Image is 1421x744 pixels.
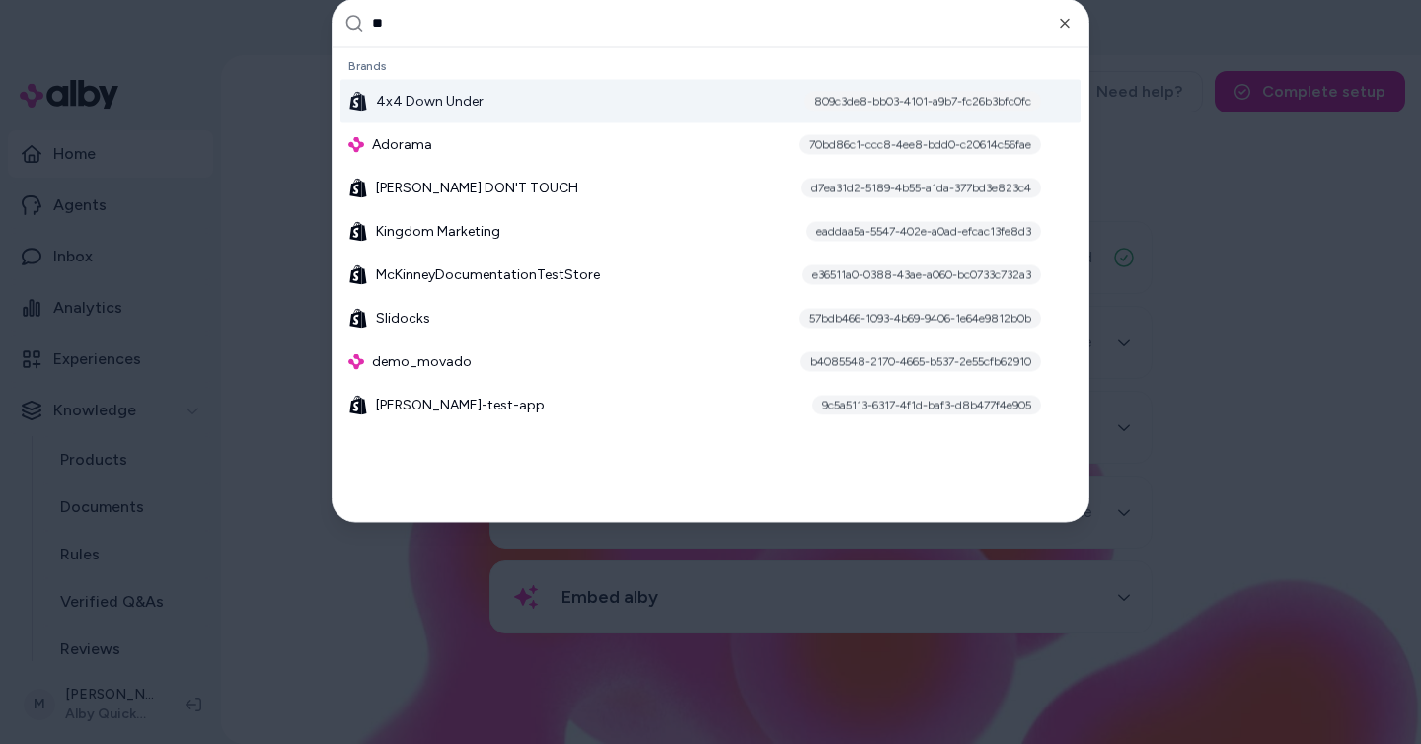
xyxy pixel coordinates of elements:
span: [PERSON_NAME]-test-app [376,395,545,414]
div: b4085548-2170-4665-b537-2e55cfb62910 [800,351,1041,371]
div: 9c5a5113-6317-4f1d-baf3-d8b477f4e905 [812,395,1041,414]
span: Slidocks [376,308,430,328]
span: McKinneyDocumentationTestStore [376,264,600,284]
span: Kingdom Marketing [376,221,500,241]
div: e36511a0-0388-43ae-a060-bc0733c732a3 [802,264,1041,284]
img: alby Logo [348,136,364,152]
div: 70bd86c1-ccc8-4ee8-bdd0-c20614c56fae [799,134,1041,154]
div: 57bdb466-1093-4b69-9406-1e64e9812b0b [799,308,1041,328]
span: 4x4 Down Under [376,91,484,111]
div: Brands [340,51,1081,79]
img: alby Logo [348,353,364,369]
div: 809c3de8-bb03-4101-a9b7-fc26b3bfc0fc [804,91,1041,111]
span: demo_movado [372,351,472,371]
span: Adorama [372,134,432,154]
div: d7ea31d2-5189-4b55-a1da-377bd3e823c4 [801,178,1041,197]
div: Suggestions [333,47,1088,521]
div: eaddaa5a-5547-402e-a0ad-efcac13fe8d3 [806,221,1041,241]
span: [PERSON_NAME] DON'T TOUCH [376,178,578,197]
